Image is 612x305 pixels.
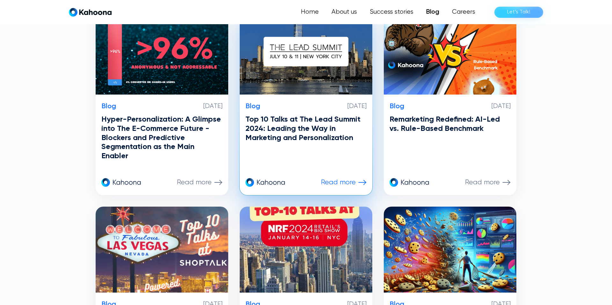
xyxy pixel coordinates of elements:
a: Careers [446,6,482,18]
p: Read more [177,178,212,187]
p: Read more [465,178,500,187]
div: Let’s Talk! [507,7,530,17]
a: Success stories [363,6,420,18]
img: kahoona [390,177,430,188]
p: Read more [321,178,356,187]
img: kahoona [245,177,286,188]
a: home [69,8,112,17]
p: Blog [390,102,404,110]
h3: Top 10 Talks at The Lead Summit 2024: Leading the Way in Marketing and Personalization [245,115,367,142]
p: [DATE] [492,103,511,110]
h3: Remarketing Redefined: AI-Led vs. Rule-Based Benchmark [390,115,511,133]
a: Blog[DATE]Top 10 Talks at The Lead Summit 2024: Leading the Way in Marketing and Personalizationk... [240,9,372,195]
a: Blog[DATE]Remarketing Redefined: AI-Led vs. Rule-Based BenchmarkkahoonaRead more [384,9,516,195]
p: Blog [101,102,116,110]
a: About us [325,6,363,18]
a: Home [295,6,325,18]
a: Let’s Talk! [494,7,543,18]
img: kahoona [101,177,142,188]
p: Blog [245,102,260,110]
a: Blog [420,6,446,18]
a: Blog[DATE]Hyper-Personalization: A Glimpse into The E-Commerce Future - Blockers and Predictive S... [96,9,228,195]
h3: Hyper-Personalization: A Glimpse into The E-Commerce Future - Blockers and Predictive Segmentatio... [101,115,222,161]
p: [DATE] [347,103,367,110]
p: [DATE] [203,103,222,110]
